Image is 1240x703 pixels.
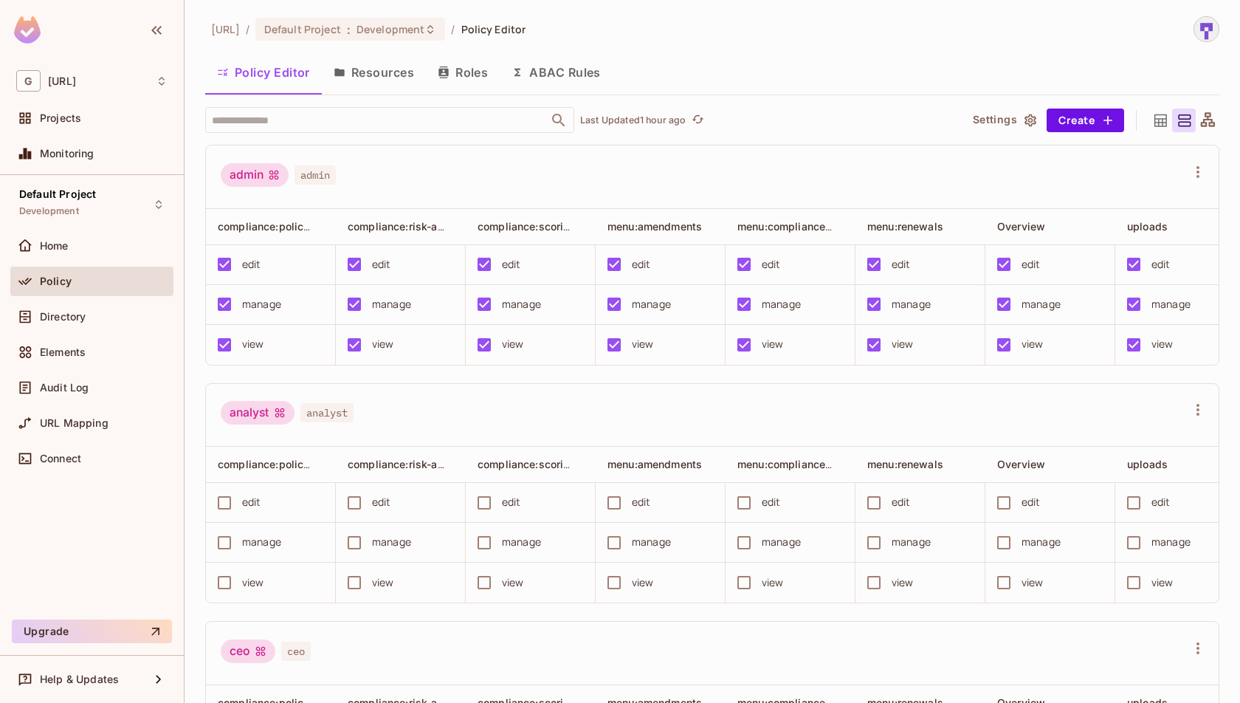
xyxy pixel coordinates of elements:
div: view [372,336,394,352]
span: compliance:risk-assessment [348,457,492,471]
span: ceo [281,642,311,661]
button: Upgrade [12,620,172,643]
span: Development [19,205,79,217]
div: manage [372,534,411,550]
span: menu:renewals [867,220,943,233]
div: view [892,336,914,352]
div: view [242,336,264,352]
div: view [502,336,524,352]
div: manage [502,296,541,312]
span: Connect [40,453,81,464]
div: manage [502,534,541,550]
span: refresh [692,113,704,128]
span: Policy Editor [461,22,526,36]
span: Audit Log [40,382,89,394]
span: menu:amendments [607,220,702,233]
div: view [892,575,914,591]
div: analyst [221,401,294,425]
div: manage [762,534,801,550]
div: view [632,575,654,591]
div: view [502,575,524,591]
div: manage [242,534,281,550]
div: manage [242,296,281,312]
span: menu:compliance-check [737,457,860,471]
span: Default Project [19,188,96,200]
span: analyst [300,403,354,422]
div: edit [1151,494,1171,510]
div: view [632,336,654,352]
span: compliance:policy-compare [218,219,357,233]
div: manage [1151,296,1191,312]
span: Projects [40,112,81,124]
span: the active workspace [211,22,240,36]
div: edit [1151,256,1171,272]
span: G [16,70,41,92]
button: Create [1047,109,1124,132]
div: edit [762,256,781,272]
div: edit [1022,494,1041,510]
span: Directory [40,311,86,323]
button: Policy Editor [205,54,322,91]
div: edit [372,494,391,510]
span: Overview [997,220,1045,233]
div: view [1022,336,1044,352]
span: Elements [40,346,86,358]
span: Monitoring [40,148,94,160]
span: Overview [997,458,1045,470]
div: manage [632,296,671,312]
div: view [762,336,784,352]
span: Development [356,22,424,36]
img: sharmila@genworx.ai [1194,17,1219,41]
span: menu:compliance-check [737,219,860,233]
span: compliance:scoring [478,457,576,471]
span: uploads [1127,458,1168,470]
div: view [1151,575,1174,591]
div: view [762,575,784,591]
div: manage [1022,296,1061,312]
div: edit [502,494,521,510]
button: Roles [426,54,500,91]
button: refresh [689,112,706,129]
span: Home [40,240,69,252]
div: manage [892,534,931,550]
span: compliance:policy-compare [218,457,357,471]
span: menu:renewals [867,458,943,470]
span: Workspace: genworx.ai [48,75,76,87]
div: edit [502,256,521,272]
button: Resources [322,54,426,91]
div: manage [762,296,801,312]
div: view [1022,575,1044,591]
span: uploads [1127,220,1168,233]
div: edit [372,256,391,272]
div: edit [632,494,651,510]
li: / [451,22,455,36]
div: manage [1022,534,1061,550]
span: menu:amendments [607,458,702,470]
div: manage [892,296,931,312]
div: manage [372,296,411,312]
span: URL Mapping [40,417,108,429]
img: SReyMgAAAABJRU5ErkJggg== [14,16,41,44]
span: Help & Updates [40,673,119,685]
div: view [1151,336,1174,352]
p: Last Updated 1 hour ago [580,114,686,126]
button: Open [548,110,569,131]
span: Click to refresh data [686,112,706,129]
div: view [372,575,394,591]
span: compliance:scoring [478,219,576,233]
span: admin [294,165,336,185]
button: ABAC Rules [500,54,613,91]
div: edit [242,494,261,510]
div: edit [762,494,781,510]
span: : [346,24,351,35]
div: edit [1022,256,1041,272]
span: compliance:risk-assessment [348,219,492,233]
div: edit [632,256,651,272]
button: Settings [967,109,1041,132]
div: view [242,575,264,591]
div: edit [892,494,911,510]
span: Policy [40,275,72,287]
div: edit [242,256,261,272]
li: / [246,22,249,36]
div: edit [892,256,911,272]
